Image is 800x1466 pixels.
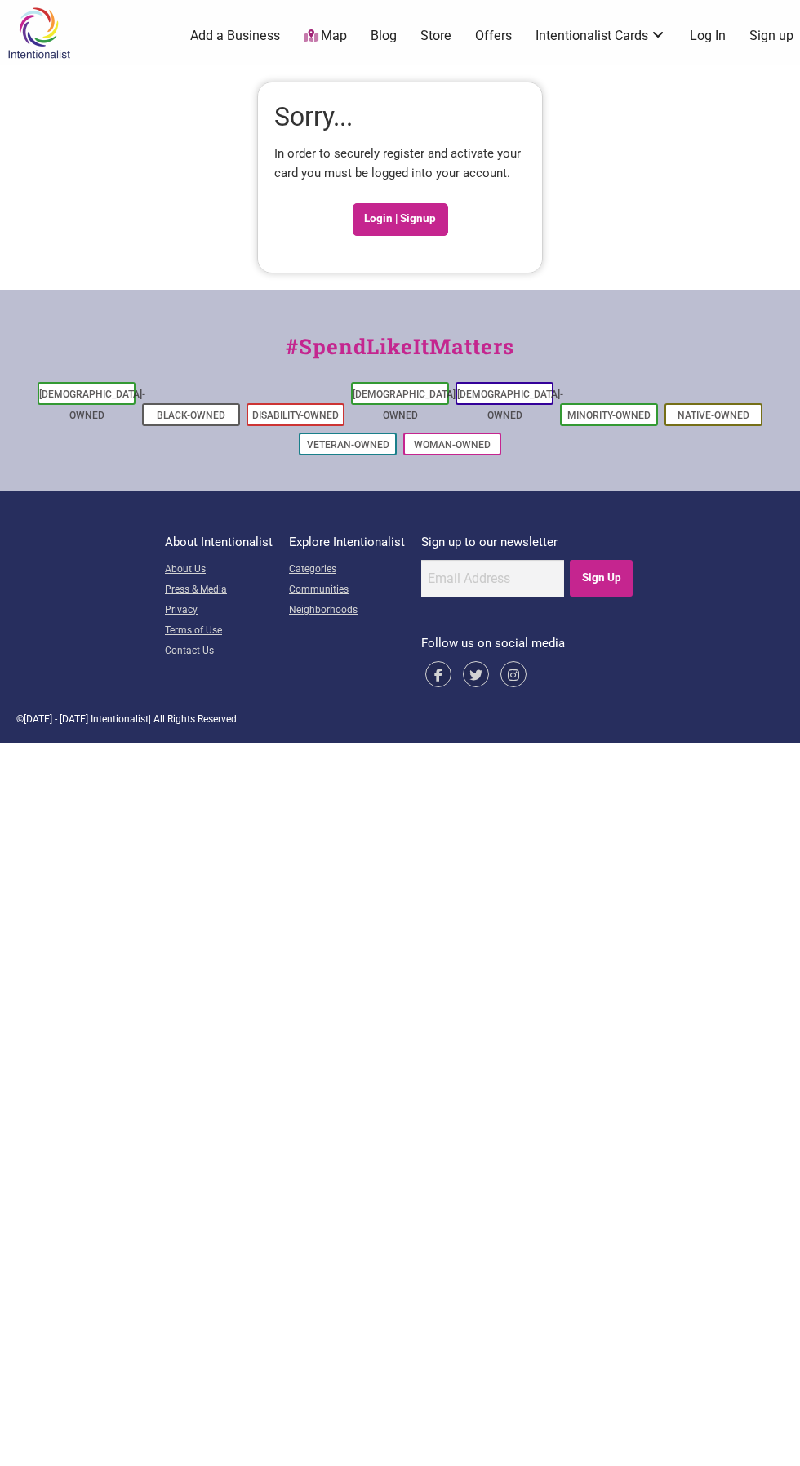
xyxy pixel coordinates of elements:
a: Native-Owned [678,410,749,421]
a: Add a Business [190,27,280,45]
span: Intentionalist [91,713,149,725]
a: Categories [289,560,405,580]
a: Veteran-Owned [307,439,389,451]
a: [DEMOGRAPHIC_DATA]-Owned [39,389,145,421]
p: Sign up to our newsletter [421,532,635,552]
a: Login | Signup [353,203,448,236]
a: Neighborhoods [289,601,405,621]
a: Minority-Owned [567,410,651,421]
a: Intentionalist Cards [536,27,667,45]
input: Email Address [421,560,564,597]
a: Offers [475,27,512,45]
span: [DATE] - [DATE] [24,713,88,725]
a: Disability-Owned [252,410,339,421]
h1: Sorry... [274,99,526,135]
a: Press & Media [165,580,273,601]
a: [DEMOGRAPHIC_DATA]-Owned [457,389,563,421]
a: Communities [289,580,405,601]
a: Black-Owned [157,410,225,421]
a: Contact Us [165,642,273,662]
a: Map [304,27,348,46]
p: Explore Intentionalist [289,532,405,552]
p: In order to securely register and activate your card you must be logged into your account. [274,144,526,183]
div: © | All Rights Reserved [16,712,784,726]
a: Blog [371,27,397,45]
p: Follow us on social media [421,633,635,653]
a: Terms of Use [165,621,273,642]
a: About Us [165,560,273,580]
input: Sign Up [570,560,633,597]
a: Woman-Owned [414,439,491,451]
a: Sign up [749,27,793,45]
p: About Intentionalist [165,532,273,552]
a: Privacy [165,601,273,621]
a: Store [420,27,451,45]
a: Log In [690,27,726,45]
a: [DEMOGRAPHIC_DATA]-Owned [353,389,459,421]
